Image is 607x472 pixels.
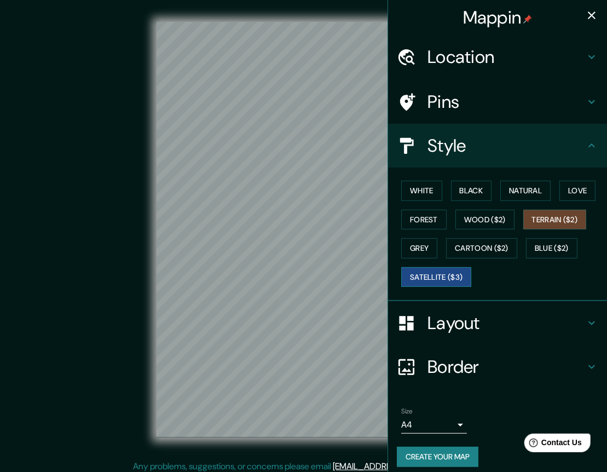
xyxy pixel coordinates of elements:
button: Black [451,181,492,201]
div: Layout [388,301,607,345]
iframe: Help widget launcher [510,429,595,460]
h4: Location [427,46,585,68]
button: Terrain ($2) [523,210,587,230]
h4: Style [427,135,585,157]
h4: Border [427,356,585,378]
button: Satellite ($3) [401,267,471,287]
button: Blue ($2) [526,238,577,258]
canvas: Map [157,22,450,438]
button: Wood ($2) [455,210,514,230]
button: Create your map [397,447,478,467]
a: [EMAIL_ADDRESS][DOMAIN_NAME] [333,461,469,472]
div: A4 [401,416,467,434]
div: Pins [388,80,607,124]
img: pin-icon.png [523,15,532,24]
button: Cartoon ($2) [446,238,517,258]
button: Grey [401,238,437,258]
button: Forest [401,210,447,230]
button: Love [559,181,596,201]
h4: Mappin [463,7,533,28]
div: Style [388,124,607,168]
h4: Pins [427,91,585,113]
div: Border [388,345,607,389]
button: Natural [500,181,551,201]
button: White [401,181,442,201]
div: Location [388,35,607,79]
h4: Layout [427,312,585,334]
label: Size [401,407,413,416]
